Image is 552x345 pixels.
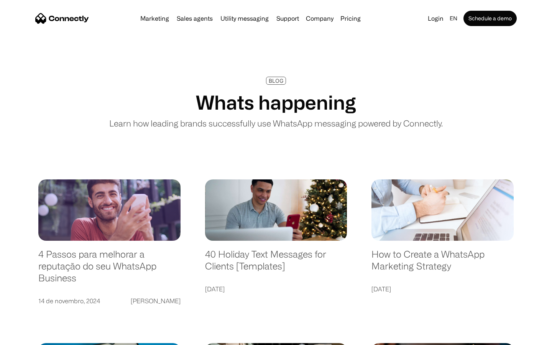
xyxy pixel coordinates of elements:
a: Schedule a demo [463,11,517,26]
div: Company [306,13,333,24]
aside: Language selected: English [8,332,46,342]
div: en [450,13,457,24]
a: Marketing [137,15,172,21]
div: [DATE] [371,284,391,294]
a: Login [425,13,447,24]
a: 40 Holiday Text Messages for Clients [Templates] [205,248,347,279]
h1: Whats happening [196,91,356,114]
div: 14 de novembro, 2024 [38,296,100,306]
div: BLOG [269,78,283,84]
a: 4 Passos para melhorar a reputação do seu WhatsApp Business [38,248,181,291]
div: [DATE] [205,284,225,294]
p: Learn how leading brands successfully use WhatsApp messaging powered by Connectly. [109,117,443,130]
a: Support [273,15,302,21]
a: Pricing [337,15,364,21]
ul: Language list [15,332,46,342]
a: How to Create a WhatsApp Marketing Strategy [371,248,514,279]
a: Sales agents [174,15,216,21]
div: [PERSON_NAME] [131,296,181,306]
a: Utility messaging [217,15,272,21]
